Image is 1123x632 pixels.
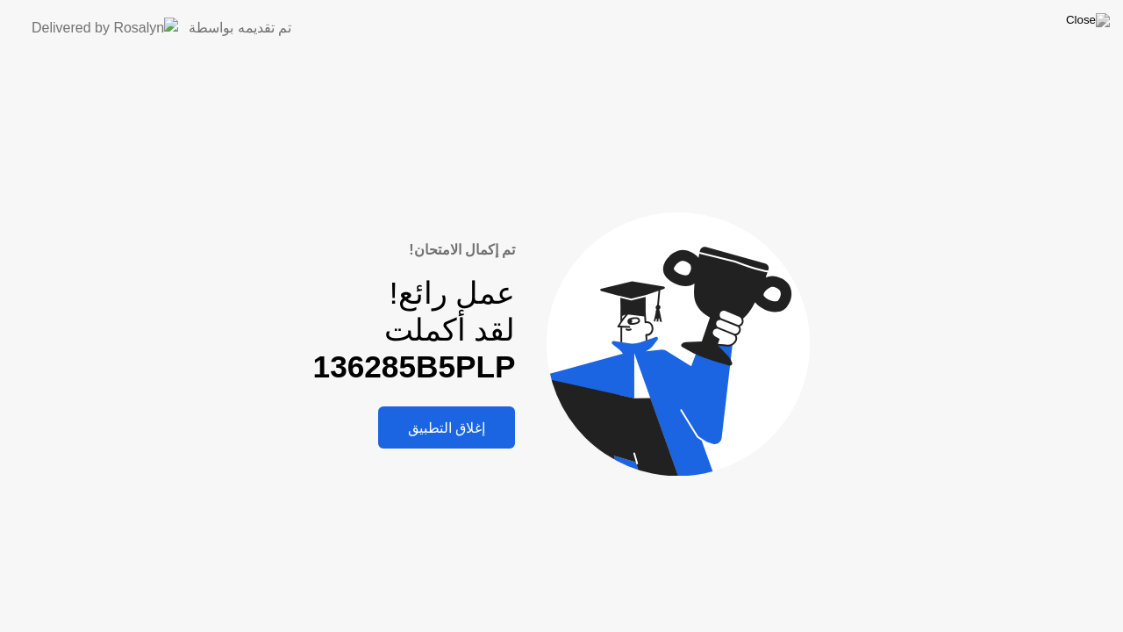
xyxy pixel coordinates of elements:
b: 136285B5PLP [313,349,516,384]
div: إغلاق التطبيق [383,420,510,436]
img: Close [1066,13,1110,27]
img: Delivered by Rosalyn [32,18,178,38]
div: عمل رائع! لقد أكملت [313,275,516,386]
div: تم تقديمه بواسطة [189,18,291,39]
div: تم إكمال الامتحان! [313,240,516,261]
button: إغلاق التطبيق [378,406,515,449]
